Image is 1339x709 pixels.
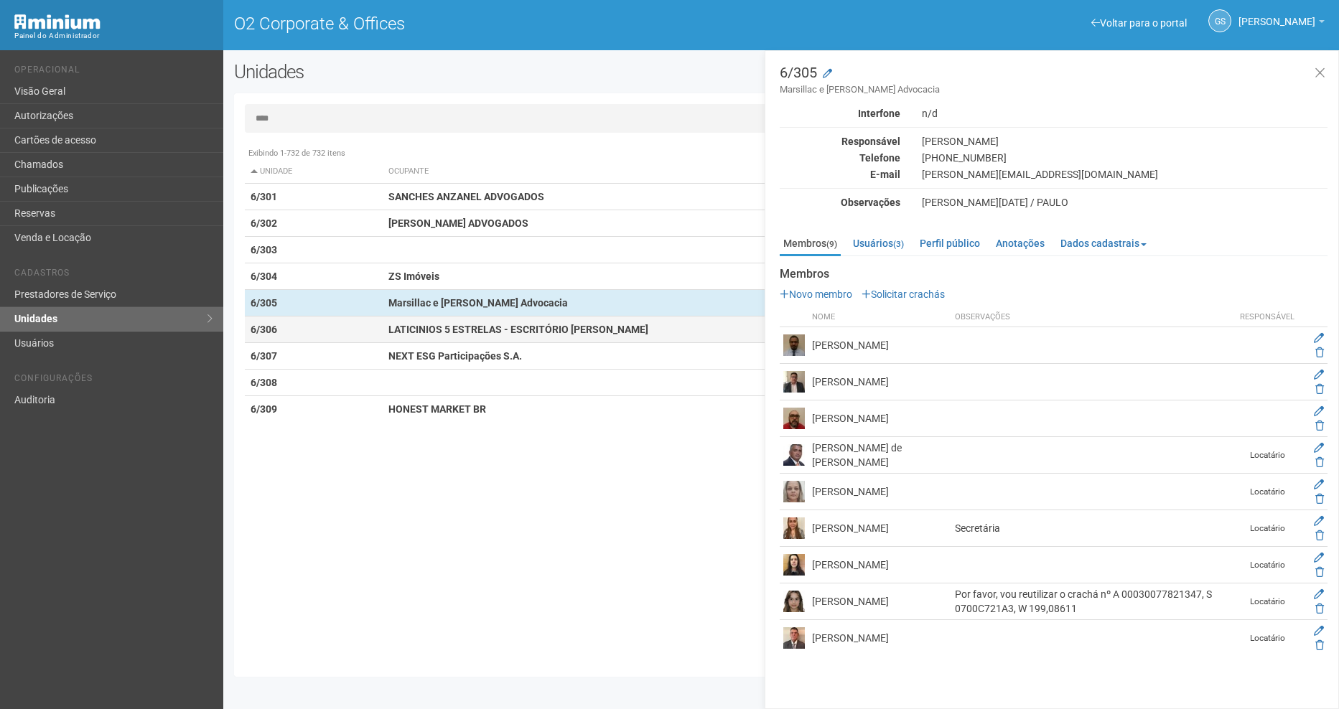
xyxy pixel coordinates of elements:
li: Operacional [14,65,213,80]
a: Modificar a unidade [823,67,832,81]
h3: 6/305 [780,65,1328,96]
img: user.png [783,481,805,502]
strong: 6/307 [251,350,277,362]
a: Editar membro [1314,405,1324,417]
strong: 6/303 [251,244,277,255]
img: user.png [783,627,805,649]
th: Unidade: activate to sort column descending [245,160,383,184]
td: [PERSON_NAME] de [PERSON_NAME] [808,437,951,474]
img: user.png [783,408,805,429]
td: [PERSON_NAME] [808,620,951,657]
a: Excluir membro [1315,639,1324,651]
strong: Membros [780,268,1328,281]
td: [PERSON_NAME] [808,327,951,364]
a: Excluir membro [1315,383,1324,395]
a: Editar membro [1314,442,1324,454]
span: Gabriela Souza [1238,2,1315,27]
div: E-mail [769,168,911,181]
div: Exibindo 1-732 de 732 itens [245,147,1320,160]
strong: HONEST MARKET BR [388,403,486,415]
strong: 6/301 [251,191,277,202]
strong: 6/308 [251,377,277,388]
img: user.png [783,444,805,466]
div: [PERSON_NAME] [911,135,1338,148]
img: user.png [783,371,805,393]
strong: LATICINIOS 5 ESTRELAS - ESCRITÓRIO [PERSON_NAME] [388,324,648,335]
td: [PERSON_NAME] [808,400,951,437]
img: user.png [783,591,805,612]
td: [PERSON_NAME] [808,583,951,620]
a: Novo membro [780,288,852,300]
td: [PERSON_NAME] [808,510,951,547]
a: Excluir membro [1315,603,1324,614]
a: Editar membro [1314,515,1324,527]
a: Perfil público [916,233,984,254]
strong: ZS Imóveis [388,271,439,282]
small: Marsillac e [PERSON_NAME] Advocacia [780,83,1328,96]
strong: [PERSON_NAME] ADVOGADOS [388,217,528,229]
a: Usuários(3) [849,233,908,254]
strong: 6/306 [251,324,277,335]
td: Locatário [1231,437,1303,474]
div: Telefone [769,151,911,164]
strong: 6/309 [251,403,277,415]
td: [PERSON_NAME] [808,547,951,583]
th: Ocupante: activate to sort column ascending [383,160,857,184]
div: [PHONE_NUMBER] [911,151,1338,164]
a: Editar membro [1314,479,1324,490]
a: Excluir membro [1315,347,1324,358]
div: Observações [769,196,911,209]
td: Por favor, vou reutilizar o crachá nº A 00030077821347, S 0700C721A3, W 199,08611 [951,583,1232,620]
div: [PERSON_NAME][EMAIL_ADDRESS][DOMAIN_NAME] [911,168,1338,181]
a: Voltar para o portal [1091,17,1187,29]
div: n/d [911,107,1338,120]
a: Editar membro [1314,332,1324,344]
th: Nome [808,308,951,327]
div: Interfone [769,107,911,120]
h1: O2 Corporate & Offices [234,14,770,33]
li: Configurações [14,373,213,388]
a: Editar membro [1314,369,1324,380]
img: user.png [783,334,805,356]
a: Excluir membro [1315,530,1324,541]
strong: 6/302 [251,217,277,229]
img: Minium [14,14,101,29]
a: Editar membro [1314,552,1324,563]
a: Anotações [992,233,1048,254]
th: Observações [951,308,1232,327]
td: Locatário [1231,510,1303,547]
small: (3) [893,239,904,249]
td: Secretária [951,510,1232,547]
strong: NEXT ESG Participações S.A. [388,350,522,362]
a: Editar membro [1314,625,1324,637]
strong: SANCHES ANZANEL ADVOGADOS [388,191,544,202]
a: GS [1208,9,1231,32]
a: Excluir membro [1315,456,1324,468]
div: [PERSON_NAME][DATE] / PAULO [911,196,1338,209]
h2: Unidades [234,61,678,83]
td: Locatário [1231,474,1303,510]
small: (9) [826,239,837,249]
a: Editar membro [1314,588,1324,600]
a: Membros(9) [780,233,841,256]
strong: Marsillac e [PERSON_NAME] Advocacia [388,297,568,309]
strong: 6/305 [251,297,277,309]
a: Excluir membro [1315,493,1324,504]
a: Excluir membro [1315,566,1324,578]
div: Painel do Administrador [14,29,213,42]
td: Locatário [1231,620,1303,657]
td: [PERSON_NAME] [808,474,951,510]
a: Excluir membro [1315,420,1324,431]
img: user.png [783,517,805,539]
strong: 6/304 [251,271,277,282]
td: Locatário [1231,547,1303,583]
a: [PERSON_NAME] [1238,18,1325,29]
a: Dados cadastrais [1057,233,1150,254]
img: user.png [783,554,805,576]
th: Responsável [1231,308,1303,327]
td: [PERSON_NAME] [808,364,951,400]
div: Responsável [769,135,911,148]
td: Locatário [1231,583,1303,620]
li: Cadastros [14,268,213,283]
a: Solicitar crachás [862,288,945,300]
